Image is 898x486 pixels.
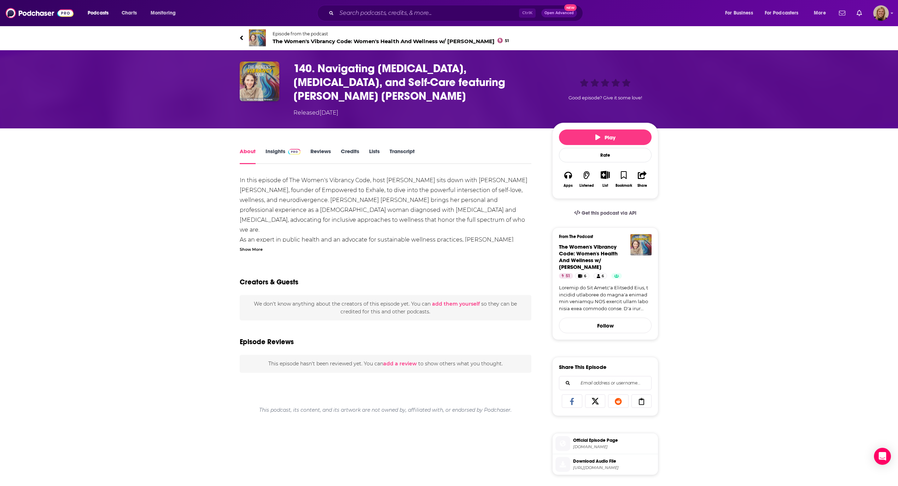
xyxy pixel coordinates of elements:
[505,39,509,42] span: 51
[240,337,294,346] h3: Episode Reviews
[122,8,137,18] span: Charts
[602,183,608,188] div: List
[324,5,590,21] div: Search podcasts, credits, & more...
[151,8,176,18] span: Monitoring
[854,7,865,19] a: Show notifications dropdown
[240,148,256,164] a: About
[559,243,618,270] span: The Women's Vibrancy Code: Women's Health And Wellness w/ [PERSON_NAME]
[249,29,266,46] img: The Women's Vibrancy Code: Women's Health And Wellness w/ Maraya Brown
[616,184,632,188] div: Bookmark
[614,166,633,192] button: Bookmark
[582,210,636,216] span: Get this podcast via API
[598,171,612,179] button: Show More Button
[809,7,835,19] button: open menu
[341,148,359,164] a: Credits
[432,301,480,307] button: add them yourself
[559,364,606,370] h3: Share This Episode
[293,109,338,117] div: Released [DATE]
[594,273,607,279] a: 6
[268,360,503,367] span: This episode hasn't been reviewed yet. You can to show others what you thought.
[873,5,889,21] img: User Profile
[544,11,574,15] span: Open Advanced
[266,148,301,164] a: InsightsPodchaser Pro
[273,31,509,36] span: Episode from the podcast
[633,166,652,192] button: Share
[596,166,614,192] div: Show More ButtonList
[566,273,570,280] span: 51
[608,394,629,408] a: Share on Reddit
[254,301,517,315] span: We don't know anything about the creators of this episode yet . You can so they can be credited f...
[631,394,652,408] a: Copy Link
[577,166,596,192] button: Listened
[559,273,573,279] a: 51
[240,62,279,101] img: 140. Navigating ADHD, Autism, and Self-Care featuring Dr. Portia Jackson Preston
[240,29,658,46] a: The Women's Vibrancy Code: Women's Health And Wellness w/ Maraya BrownEpisode from the podcastThe...
[836,7,848,19] a: Show notifications dropdown
[559,148,652,162] div: Rate
[240,278,298,287] h2: Creators & Guests
[573,465,655,470] span: https://traffic.libsyn.com/secure/thewomensvibrancycode/final_wvc_portia_mixdown.mp3?dest-id=3200033
[83,7,118,19] button: open menu
[630,234,652,255] img: The Women's Vibrancy Code: Women's Health And Wellness w/ Maraya Brown
[579,184,594,188] div: Listened
[568,204,642,222] a: Get this podcast via API
[240,401,531,419] div: This podcast, its content, and its artwork are not owned by, affiliated with, or endorsed by Podc...
[573,444,655,450] span: sites.libsyn.com
[814,8,826,18] span: More
[765,8,799,18] span: For Podcasters
[559,376,652,390] div: Search followers
[575,273,589,279] a: 6
[146,7,185,19] button: open menu
[337,7,519,19] input: Search podcasts, credits, & more...
[559,234,646,239] h3: From The Podcast
[559,318,652,333] button: Follow
[369,148,380,164] a: Lists
[117,7,141,19] a: Charts
[873,5,889,21] span: Logged in as avansolkema
[573,458,655,464] span: Download Audio File
[565,376,646,390] input: Email address or username...
[873,5,889,21] button: Show profile menu
[720,7,762,19] button: open menu
[568,95,642,100] span: Good episode? Give it some love!
[559,166,577,192] button: Apps
[310,148,331,164] a: Reviews
[390,148,415,164] a: Transcript
[383,360,417,368] button: add a review
[559,243,618,270] a: The Women's Vibrancy Code: Women's Health And Wellness w/ Maraya Brown
[725,8,753,18] span: For Business
[293,62,541,103] h1: 140. Navigating ADHD, Autism, and Self-Care featuring Dr. Portia Jackson Preston
[584,273,586,280] span: 6
[562,394,582,408] a: Share on Facebook
[519,8,536,18] span: Ctrl K
[555,436,655,451] a: Official Episode Page[DOMAIN_NAME]
[541,9,577,17] button: Open AdvancedNew
[559,284,652,312] a: Loremip do Sit Ametc'a Elitsedd Eius, t incidid utlaboree do magna'a enimad min veniamqu NOS exer...
[88,8,109,18] span: Podcasts
[555,457,655,472] a: Download Audio File[URL][DOMAIN_NAME]
[595,134,616,141] span: Play
[760,7,809,19] button: open menu
[273,38,509,45] span: The Women's Vibrancy Code: Women's Health And Wellness w/ [PERSON_NAME]
[559,129,652,145] button: Play
[564,4,577,11] span: New
[874,448,891,465] div: Open Intercom Messenger
[573,437,655,444] span: Official Episode Page
[637,184,647,188] div: Share
[288,149,301,155] img: Podchaser Pro
[6,6,74,20] img: Podchaser - Follow, Share and Rate Podcasts
[602,273,604,280] span: 6
[564,184,573,188] div: Apps
[585,394,606,408] a: Share on X/Twitter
